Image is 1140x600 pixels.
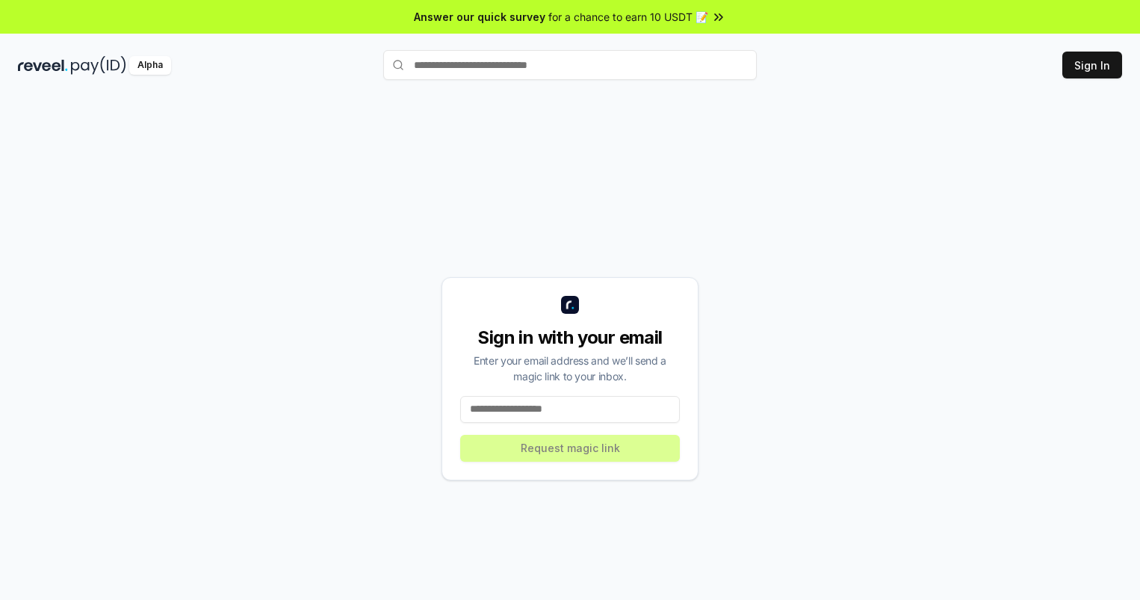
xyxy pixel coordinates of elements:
img: reveel_dark [18,56,68,75]
div: Sign in with your email [460,326,680,350]
img: logo_small [561,296,579,314]
span: Answer our quick survey [414,9,545,25]
img: pay_id [71,56,126,75]
button: Sign In [1062,52,1122,78]
div: Enter your email address and we’ll send a magic link to your inbox. [460,353,680,384]
span: for a chance to earn 10 USDT 📝 [548,9,708,25]
div: Alpha [129,56,171,75]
